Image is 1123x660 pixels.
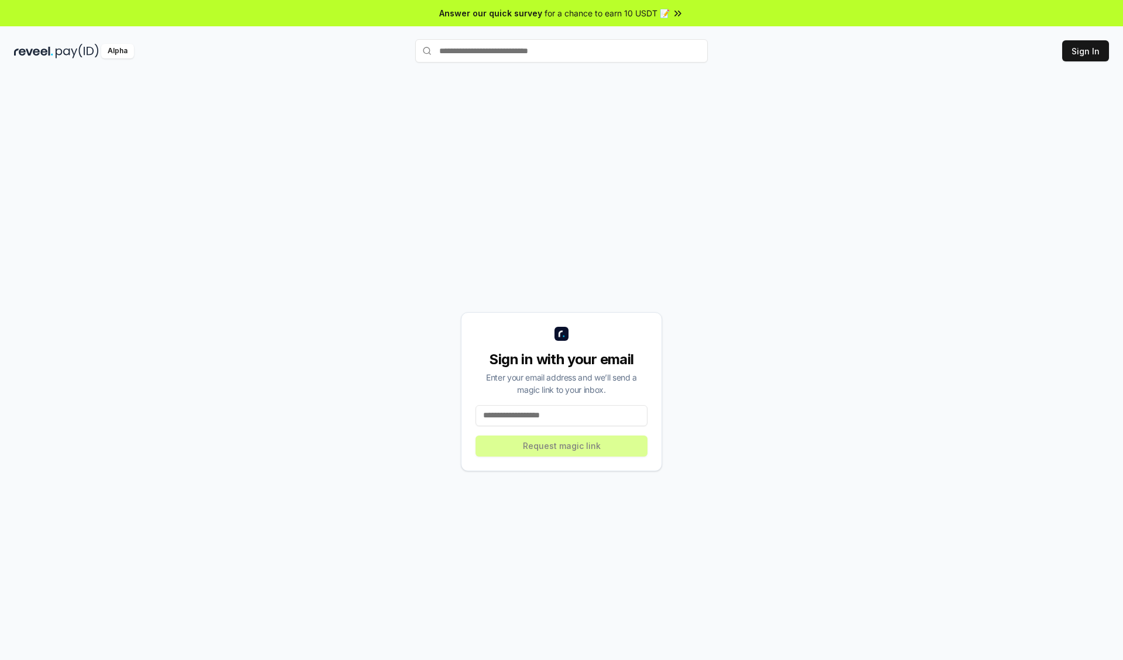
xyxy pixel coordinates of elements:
img: logo_small [554,327,569,341]
span: Answer our quick survey [439,7,542,19]
img: pay_id [56,44,99,58]
div: Enter your email address and we’ll send a magic link to your inbox. [476,371,647,396]
div: Alpha [101,44,134,58]
button: Sign In [1062,40,1109,61]
span: for a chance to earn 10 USDT 📝 [545,7,670,19]
div: Sign in with your email [476,350,647,369]
img: reveel_dark [14,44,53,58]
